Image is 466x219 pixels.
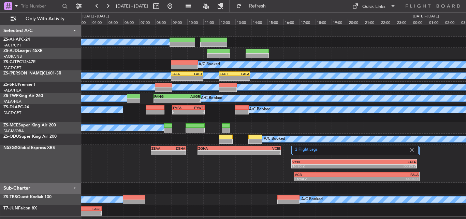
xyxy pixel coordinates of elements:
[172,76,187,80] div: -
[234,76,249,80] div: -
[3,146,55,150] a: N53GXGlobal Express XRS
[171,19,187,25] div: 09:00
[3,123,56,127] a: ZS-MCESuper King Air 200
[267,19,283,25] div: 15:00
[354,164,416,168] div: 00:20 Z
[168,151,185,155] div: -
[123,19,139,25] div: 06:00
[188,110,204,114] div: -
[154,94,177,98] div: FANG
[91,19,107,25] div: 04:00
[187,76,202,80] div: -
[413,14,439,19] div: [DATE] - [DATE]
[203,19,219,25] div: 11:00
[107,19,123,25] div: 05:00
[151,146,168,150] div: ZBAA
[348,19,364,25] div: 20:00
[155,19,171,25] div: 08:00
[3,105,29,109] a: ZS-DLAPC-24
[21,1,60,11] input: Trip Number
[3,195,17,199] span: ZS-TBS
[292,160,354,164] div: VCBI
[168,146,185,150] div: ZGHA
[295,177,356,181] div: 16:40 Z
[292,164,354,168] div: 16:30 Z
[251,19,267,25] div: 14:00
[295,173,356,177] div: VCBI
[239,151,280,155] div: -
[116,3,148,9] span: [DATE] - [DATE]
[3,195,52,199] a: ZS-TBSQuest Kodiak 100
[3,60,35,64] a: ZS-CJTPC12/47E
[332,19,348,25] div: 19:00
[354,160,416,164] div: FALA
[243,4,272,9] span: Refresh
[357,177,419,181] div: 00:30 Z
[151,151,168,155] div: -
[3,49,18,53] span: ZS-AJD
[3,99,21,104] a: FALA/HLA
[249,105,271,115] div: A/C Booked
[198,146,239,150] div: ZGHA
[198,151,239,155] div: -
[283,19,300,25] div: 16:00
[177,99,200,103] div: -
[139,19,155,25] div: 07:00
[220,76,234,80] div: -
[83,14,109,19] div: [DATE] - [DATE]
[3,146,17,150] span: N53GX
[357,173,419,177] div: FALA
[396,19,412,25] div: 23:00
[3,65,21,70] a: FACT/CPT
[239,146,280,150] div: VCBI
[3,110,21,115] a: FACT/CPT
[3,105,18,109] span: ZS-DLA
[428,19,444,25] div: 01:00
[173,106,188,110] div: FVFA
[3,83,35,87] a: ZS-SRUPremier I
[362,3,385,10] div: Quick Links
[3,135,57,139] a: ZS-ODUSuper King Air 200
[3,94,43,98] a: ZS-TWPKing Air 260
[295,147,409,153] label: 2 Flight Legs
[3,38,30,42] a: ZS-AHAPC-24
[188,106,204,110] div: FYWE
[316,19,332,25] div: 18:00
[233,1,274,12] button: Refresh
[199,59,220,70] div: A/C Booked
[3,88,21,93] a: FALA/HLA
[3,123,18,127] span: ZS-MCE
[3,54,22,59] a: FAOR/JNB
[301,194,323,205] div: A/C Booked
[219,19,235,25] div: 12:00
[409,147,415,153] img: gray-close.svg
[380,19,396,25] div: 22:00
[3,71,61,76] a: ZS-[PERSON_NAME]CL601-3R
[412,19,428,25] div: 00:00
[300,19,316,25] div: 17:00
[3,38,19,42] span: ZS-AHA
[187,72,202,76] div: FACT
[3,135,19,139] span: ZS-ODU
[444,19,460,25] div: 02:00
[187,19,203,25] div: 10:00
[201,93,222,104] div: A/C Booked
[3,43,21,48] a: FACT/CPT
[154,99,177,103] div: -
[173,110,188,114] div: -
[3,206,37,210] a: T7-JUNFalcon 8X
[172,72,187,76] div: FALA
[18,16,72,21] span: Only With Activity
[3,83,18,87] span: ZS-SRU
[235,19,251,25] div: 13:00
[3,60,17,64] span: ZS-CJT
[234,72,249,76] div: FALA
[75,19,91,25] div: 03:00
[3,94,18,98] span: ZS-TWP
[177,94,200,98] div: AUGR
[349,1,399,12] button: Quick Links
[264,134,285,144] div: A/C Booked
[3,128,24,134] a: FAGM/QRA
[3,206,18,210] span: T7-JUN
[3,71,43,76] span: ZS-[PERSON_NAME]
